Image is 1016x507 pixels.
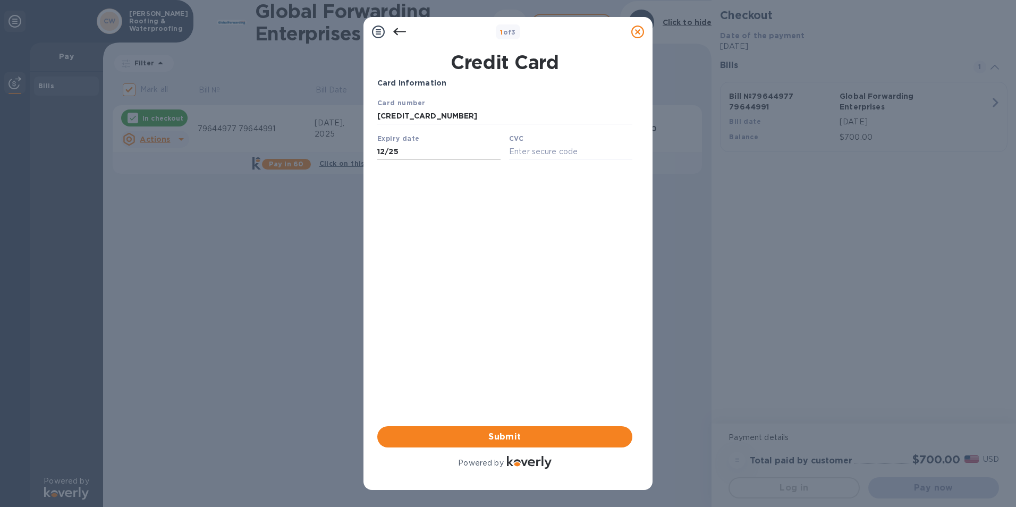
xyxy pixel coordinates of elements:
span: Submit [386,430,624,443]
h1: Credit Card [373,51,637,73]
b: of 3 [500,28,516,36]
img: Logo [507,456,552,469]
iframe: Your browser does not support iframes [377,97,632,163]
button: Submit [377,426,632,447]
span: 1 [500,28,503,36]
p: Powered by [458,458,503,469]
b: Card Information [377,79,446,87]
